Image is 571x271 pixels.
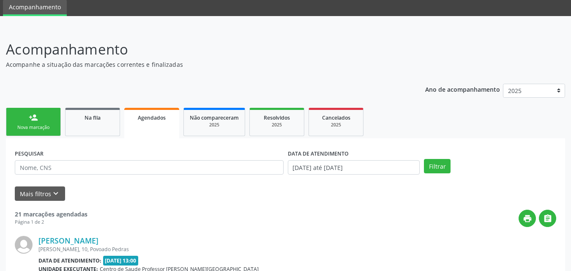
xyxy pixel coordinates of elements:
button: Filtrar [424,159,451,173]
p: Ano de acompanhamento [425,84,500,94]
button: Mais filtroskeyboard_arrow_down [15,186,65,201]
button: print [519,210,536,227]
div: 2025 [315,122,357,128]
span: [DATE] 13:00 [103,256,139,266]
a: [PERSON_NAME] [38,236,98,245]
span: Na fila [85,114,101,121]
span: Cancelados [322,114,350,121]
input: Selecione um intervalo [288,160,420,175]
p: Acompanhe a situação das marcações correntes e finalizadas [6,60,397,69]
p: Acompanhamento [6,39,397,60]
span: Agendados [138,114,166,121]
div: Nova marcação [12,124,55,131]
b: Data de atendimento: [38,257,101,264]
label: DATA DE ATENDIMENTO [288,147,349,160]
i:  [543,214,552,223]
div: [PERSON_NAME], 10, Povoado Pedras [38,246,429,253]
span: Não compareceram [190,114,239,121]
div: 2025 [256,122,298,128]
i: print [523,214,532,223]
label: PESQUISAR [15,147,44,160]
div: 2025 [190,122,239,128]
div: person_add [29,113,38,122]
i: keyboard_arrow_down [51,189,60,198]
input: Nome, CNS [15,160,284,175]
button:  [539,210,556,227]
strong: 21 marcações agendadas [15,210,87,218]
div: Página 1 de 2 [15,219,87,226]
span: Resolvidos [264,114,290,121]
